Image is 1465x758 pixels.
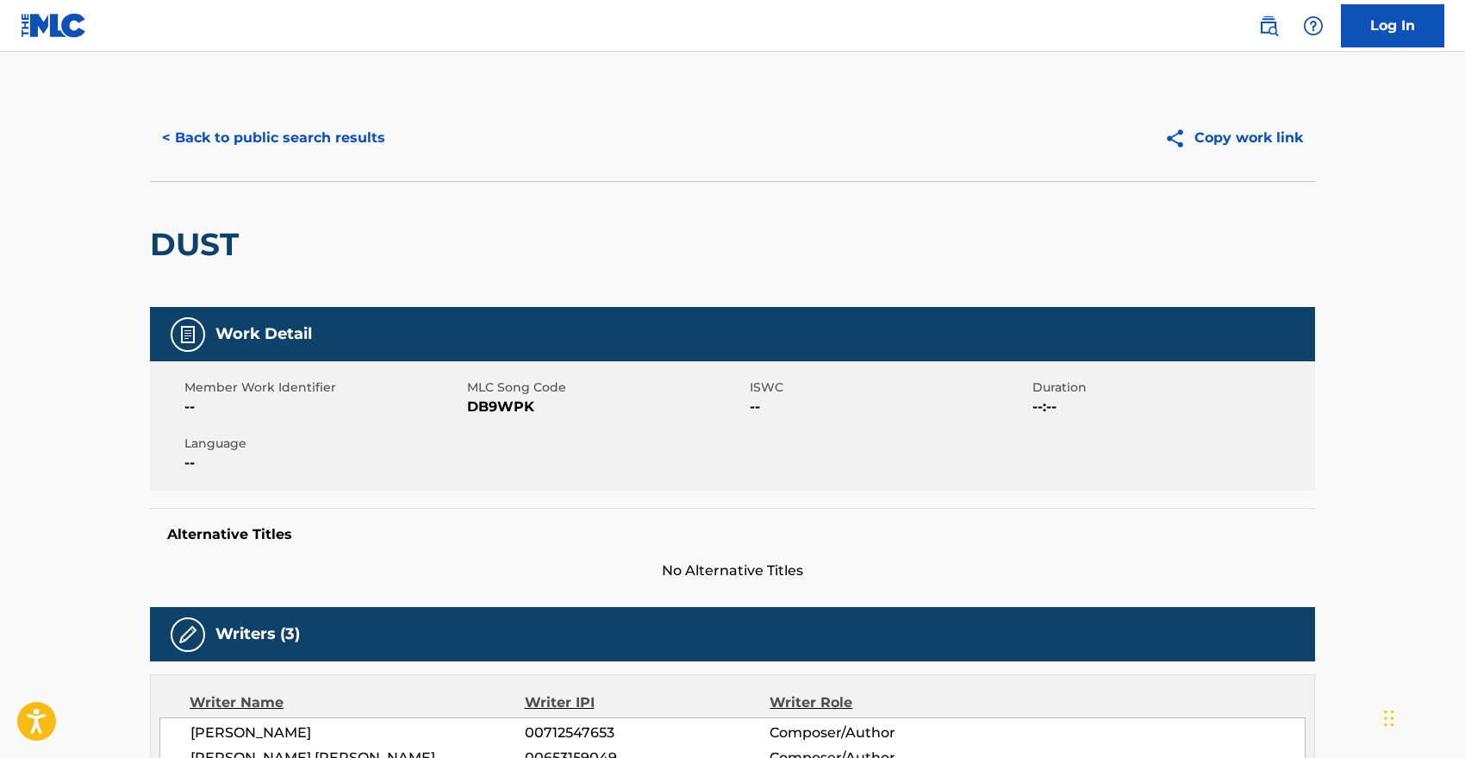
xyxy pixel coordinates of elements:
[150,225,247,264] h2: DUST
[770,692,993,713] div: Writer Role
[1032,397,1311,417] span: --:--
[750,397,1028,417] span: --
[1296,9,1331,43] div: Help
[184,453,463,473] span: --
[467,397,745,417] span: DB9WPK
[1379,675,1465,758] iframe: Chat Widget
[21,13,87,38] img: MLC Logo
[184,397,463,417] span: --
[1341,4,1444,47] a: Log In
[190,692,525,713] div: Writer Name
[150,116,397,160] button: < Back to public search results
[525,723,770,743] span: 00712547653
[215,324,312,344] h5: Work Detail
[1303,16,1324,36] img: help
[215,624,300,644] h5: Writers (3)
[150,561,1315,581] span: No Alternative Titles
[1032,379,1311,397] span: Duration
[167,526,1298,543] h5: Alternative Titles
[1152,116,1315,160] button: Copy work link
[178,324,198,345] img: Work Detail
[184,379,463,397] span: Member Work Identifier
[1251,9,1286,43] a: Public Search
[467,379,745,397] span: MLC Song Code
[770,723,993,743] span: Composer/Author
[750,379,1028,397] span: ISWC
[1164,128,1194,149] img: Copy work link
[190,723,525,743] span: [PERSON_NAME]
[1258,16,1279,36] img: search
[1384,692,1394,744] div: Drag
[184,435,463,453] span: Language
[525,692,770,713] div: Writer IPI
[178,624,198,645] img: Writers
